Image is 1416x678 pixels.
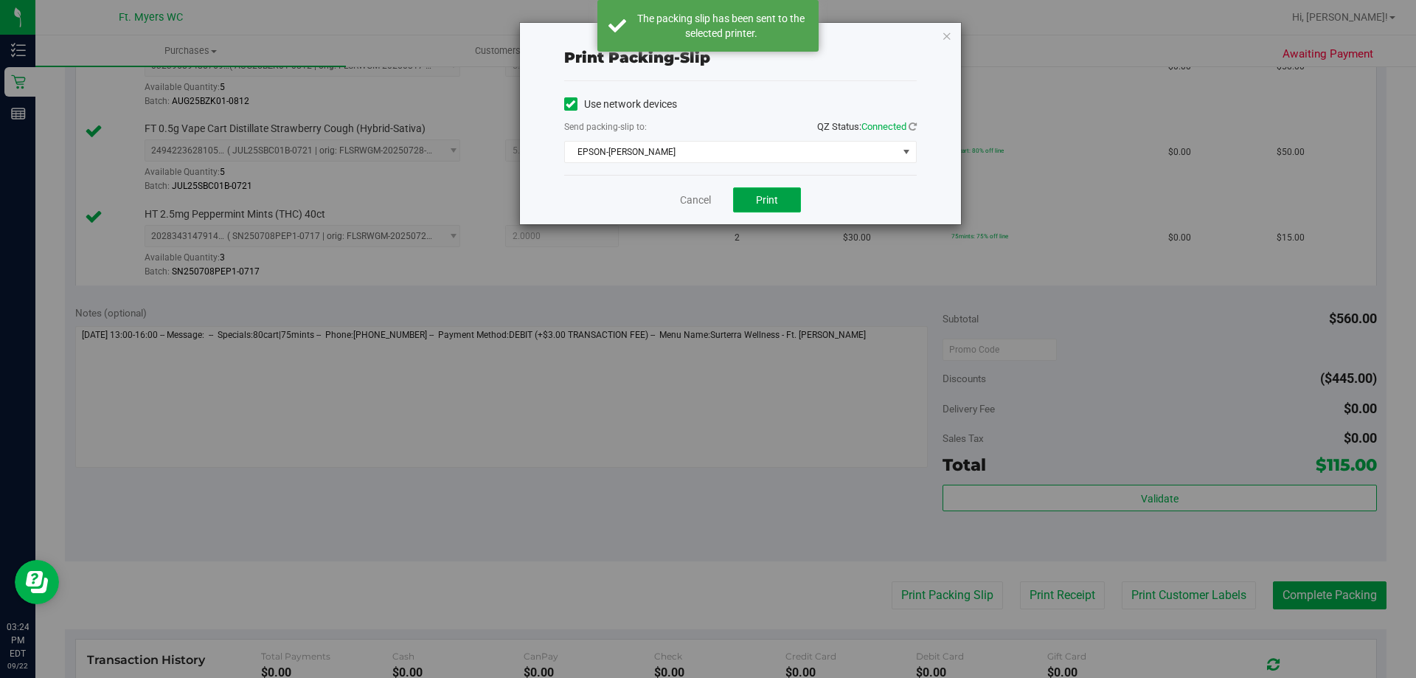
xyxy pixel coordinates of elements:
[756,194,778,206] span: Print
[680,193,711,208] a: Cancel
[565,142,898,162] span: EPSON-[PERSON_NAME]
[564,49,710,66] span: Print packing-slip
[634,11,808,41] div: The packing slip has been sent to the selected printer.
[817,121,917,132] span: QZ Status:
[897,142,915,162] span: select
[564,97,677,112] label: Use network devices
[733,187,801,212] button: Print
[15,560,59,604] iframe: Resource center
[564,120,647,134] label: Send packing-slip to:
[861,121,906,132] span: Connected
